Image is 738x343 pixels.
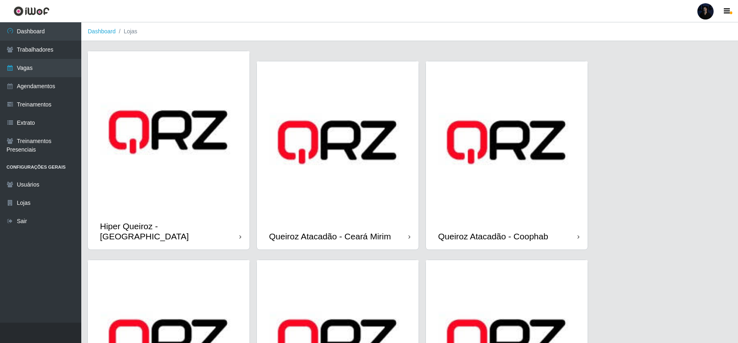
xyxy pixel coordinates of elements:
[426,61,588,250] a: Queiroz Atacadão - Coophab
[100,221,239,241] div: Hiper Queiroz - [GEOGRAPHIC_DATA]
[116,27,137,36] li: Lojas
[13,6,50,16] img: CoreUI Logo
[426,61,588,223] img: cardImg
[88,51,250,250] a: Hiper Queiroz - [GEOGRAPHIC_DATA]
[269,231,391,241] div: Queiroz Atacadão - Ceará Mirim
[88,28,116,35] a: Dashboard
[257,61,419,223] img: cardImg
[81,22,738,41] nav: breadcrumb
[257,61,419,250] a: Queiroz Atacadão - Ceará Mirim
[438,231,548,241] div: Queiroz Atacadão - Coophab
[88,51,250,213] img: cardImg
